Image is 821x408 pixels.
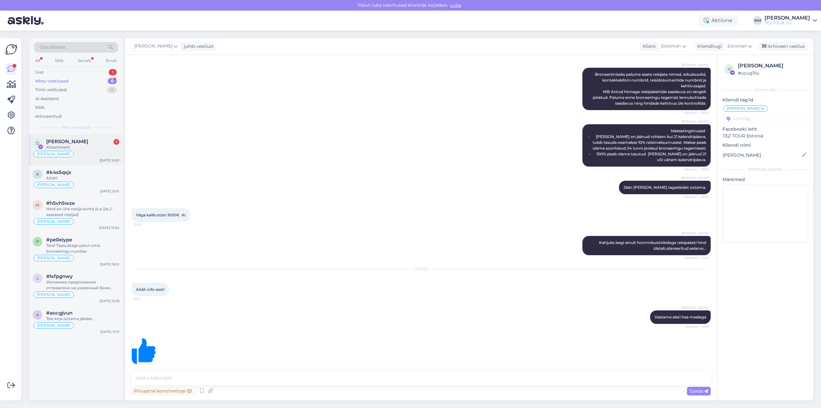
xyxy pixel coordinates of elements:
[623,185,706,190] span: Jään [PERSON_NAME] tagasisidet ootama.
[723,152,801,159] input: Lisa nimi
[36,172,39,177] span: k
[107,87,117,93] div: 11
[46,200,75,206] span: #h5vh5wze
[181,43,214,50] div: juhib vestlust
[132,338,157,364] img: Attachment
[753,16,762,25] div: NM
[723,133,808,139] p: TEZ TOUR Estonia
[36,203,39,207] span: h
[46,169,72,175] span: #k4s5qsjx
[765,21,810,26] div: TEZ TOUR OÜ
[37,183,71,187] span: [PERSON_NAME]
[136,287,165,292] span: Aitäh info eest!
[599,240,707,251] span: Kahjuks isegi ainult hommikusöökidega reisipaketi hind ületab planeeritud eelarve...
[593,72,707,106] span: Broneerimiseks palume saata reisijate nimed, isikukoodid, kontaktelefoni numbrid, reisidokumentid...
[723,126,808,133] p: Facebooki leht
[727,107,760,110] span: [PERSON_NAME]
[723,97,808,103] p: Kliendi tag'id
[100,189,119,194] div: [DATE] 21:01
[35,69,43,75] div: Uus
[34,56,41,65] div: All
[738,62,806,70] div: [PERSON_NAME]
[35,87,67,93] div: Tiimi vestlused
[681,176,709,180] span: [PERSON_NAME]
[765,15,817,26] a: [PERSON_NAME]TEZ TOUR OÜ
[46,279,119,291] div: Желаемое предложение отправлено на указанный Вами электронный адрес.
[35,113,62,120] div: Arhiveeritud
[62,125,90,130] span: Minu vestlused
[37,324,71,327] span: [PERSON_NAME]
[37,220,71,223] span: [PERSON_NAME]
[37,293,71,297] span: [PERSON_NAME]
[695,43,722,50] div: Klienditugi
[690,388,708,394] span: Saada
[684,167,709,172] span: Nähtud ✓ 19:55
[758,42,808,51] div: Arhiveeri vestlus
[37,276,39,281] span: l
[46,310,72,316] span: #aocgjvun
[765,15,810,21] div: [PERSON_NAME]
[40,44,65,51] span: Otsi kliente
[46,316,119,322] div: Teie kirja ootama jäädes.
[698,15,738,26] div: Aktiivne
[36,239,39,244] span: p
[723,167,808,172] div: [PERSON_NAME]
[661,43,681,50] span: Estonian
[99,225,119,230] div: [DATE] 13:04
[727,43,747,50] span: Estonian
[46,243,119,254] div: Tere! Täpsustage palun oma broneeringu number.
[35,96,59,102] div: AI Assistent
[728,67,731,72] span: v
[738,70,806,77] div: # vcvq7ilv
[723,114,808,123] input: Lisa tag
[36,141,39,146] span: Õ
[684,195,709,199] span: Nähtud ✓ 19:55
[46,175,119,181] div: Aitäh!
[655,315,706,319] span: Vastame alati hea meelega
[681,231,709,236] span: [PERSON_NAME]
[46,139,88,144] span: Õie Pavelson
[681,305,709,310] span: [PERSON_NAME]
[46,273,73,279] span: #lxfpgnwy
[109,69,117,75] div: 1
[54,56,65,65] div: Web
[37,256,71,260] span: [PERSON_NAME]
[105,56,118,65] div: Email
[100,262,119,267] div: [DATE] 16:10
[5,43,17,56] img: Askly Logo
[77,56,92,65] div: Socials
[108,78,117,84] div: 6
[133,222,157,227] span: 21:03
[46,237,72,243] span: #pe0eiype
[46,144,119,150] div: Attachment
[35,104,45,111] div: Kõik
[723,176,808,183] p: Märkmed
[681,63,709,67] span: [PERSON_NAME]
[134,43,173,50] span: [PERSON_NAME]
[685,324,709,329] span: Nähtud ✓ 9:58
[681,119,709,124] span: [PERSON_NAME]
[131,387,194,395] div: Privaatne kommentaar
[133,297,157,301] span: 9:23
[37,152,71,156] span: [PERSON_NAME]
[685,256,709,260] span: Nähtud ✓ 21:18
[36,312,39,317] span: a
[46,206,119,218] div: Hind on ühe reisija kohta (k.a üle 2-aastased reisijad)
[684,110,709,115] span: Nähtud ✓ 19:55
[100,299,119,303] div: [DATE] 15:28
[723,142,808,149] p: Kliendi nimi
[35,78,69,84] div: Minu vestlused
[114,139,119,145] div: 1
[448,2,463,8] span: Luba
[131,266,711,272] div: [DATE]
[136,213,186,217] span: Väga kallis.otsin 1000€ AI
[723,87,808,93] div: Kliendi info
[134,364,158,369] span: 10:01
[100,329,119,334] div: [DATE] 15:13
[100,158,119,163] div: [DATE] 10:01
[640,43,656,50] div: Klient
